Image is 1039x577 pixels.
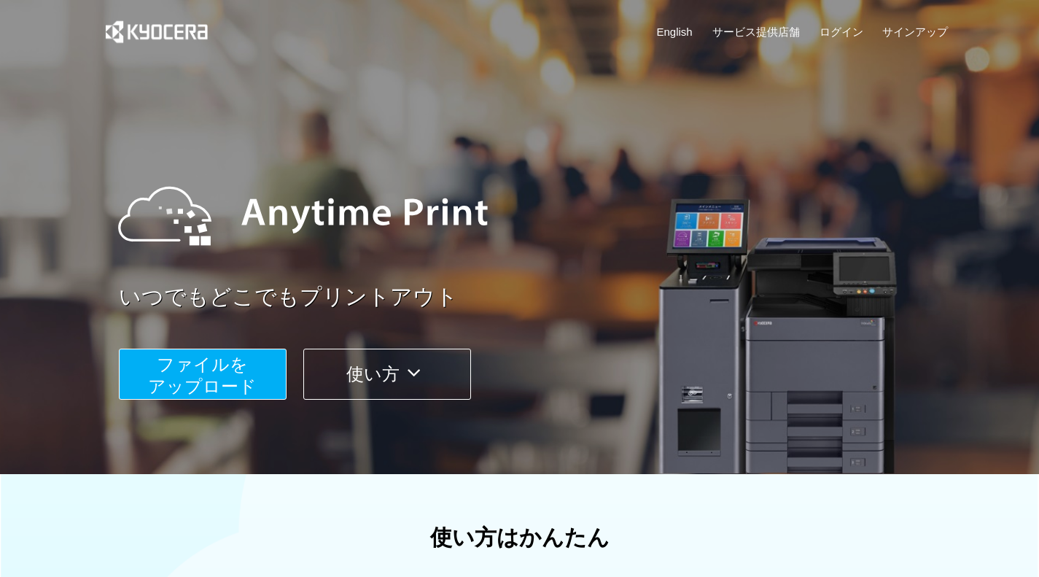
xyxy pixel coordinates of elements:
a: いつでもどこでもプリントアウト [119,282,957,313]
a: サービス提供店舗 [712,24,800,39]
a: サインアップ [882,24,948,39]
button: ファイルを​​アップロード [119,349,287,400]
a: ログイン [820,24,863,39]
a: English [657,24,693,39]
button: 使い方 [303,349,471,400]
span: ファイルを ​​アップロード [148,355,257,396]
